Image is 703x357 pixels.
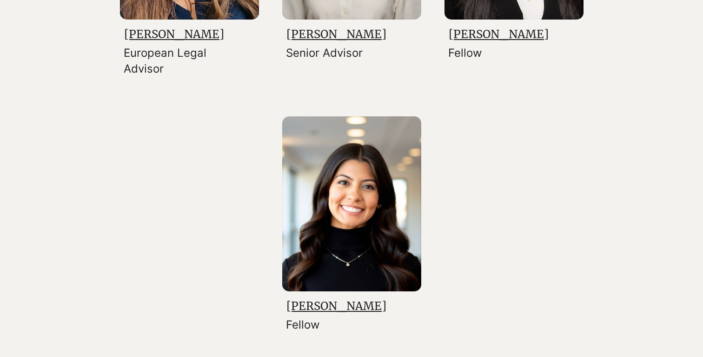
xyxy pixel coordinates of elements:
[449,27,549,41] a: [PERSON_NAME]
[282,116,421,291] img: Sara Veerjee Fellow.jpeg
[286,299,386,313] a: [PERSON_NAME]
[448,45,573,61] p: Fellow
[124,45,249,76] p: European Legal Advisor
[286,27,386,41] a: [PERSON_NAME]
[286,317,411,333] p: Fellow
[124,27,224,41] a: [PERSON_NAME]
[286,45,411,61] p: Senior Advisor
